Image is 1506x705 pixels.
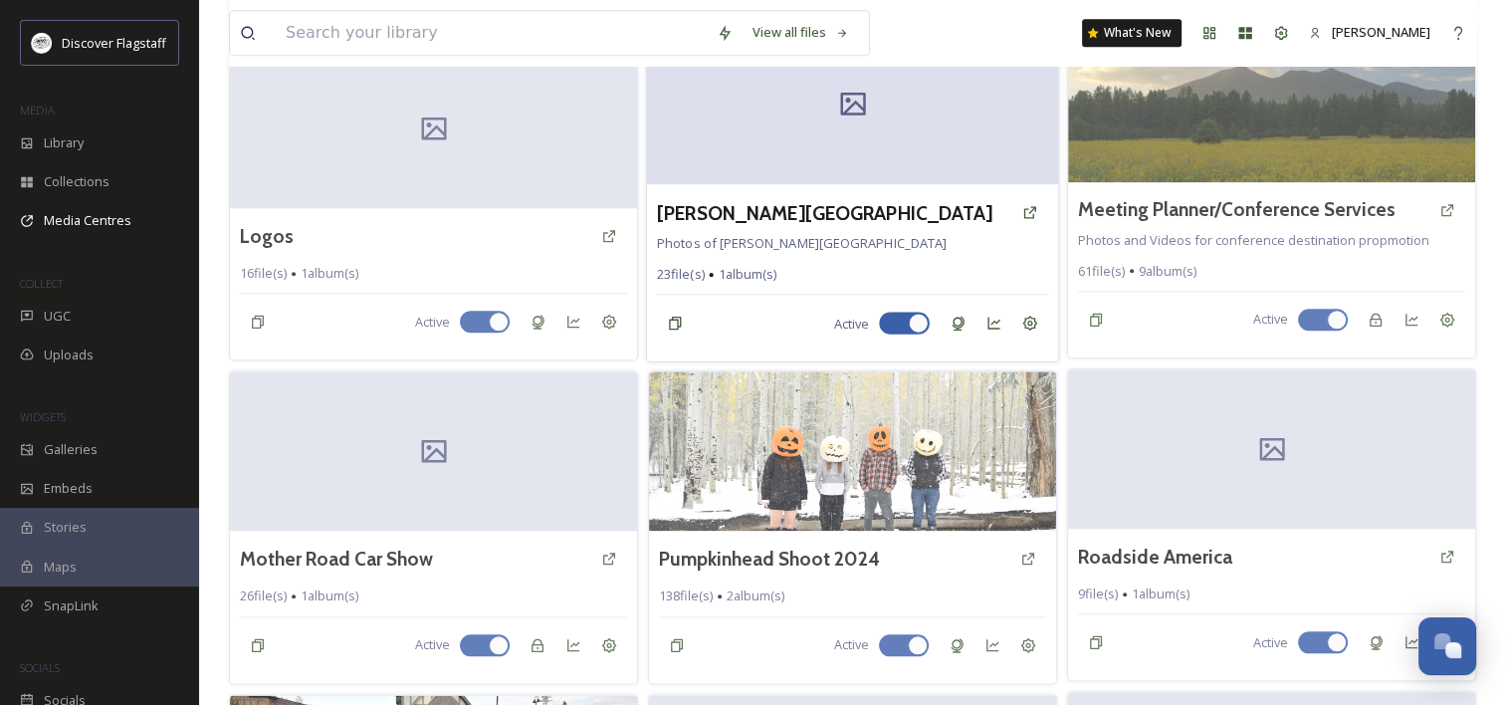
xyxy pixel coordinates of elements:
[1068,23,1475,182] img: f0abac01-75b5-40c8-bb15-f56499e86b34.jpg
[1418,617,1476,675] button: Open Chat
[1132,585,1189,603] span: 1 album(s)
[44,211,131,230] span: Media Centres
[44,346,94,364] span: Uploads
[32,33,52,53] img: Untitled%20design%20(1).png
[240,587,287,605] span: 26 file(s)
[44,440,98,459] span: Galleries
[659,545,880,574] a: Pumpkinhead Shoot 2024
[44,518,87,537] span: Stories
[1253,310,1288,329] span: Active
[44,558,77,577] span: Maps
[1078,543,1232,572] a: Roadside America
[20,409,66,424] span: WIDGETS
[44,596,99,615] span: SnapLink
[657,198,992,227] a: [PERSON_NAME][GEOGRAPHIC_DATA]
[834,314,869,333] span: Active
[44,133,84,152] span: Library
[657,265,704,284] span: 23 file(s)
[1332,23,1430,41] span: [PERSON_NAME]
[44,307,71,326] span: UGC
[415,635,450,654] span: Active
[719,265,777,284] span: 1 album(s)
[240,264,287,283] span: 16 file(s)
[1078,231,1429,249] span: Photos and Videos for conference destination propmotion
[1299,13,1440,52] a: [PERSON_NAME]
[727,587,784,605] span: 2 album(s)
[1078,262,1125,281] span: 61 file(s)
[415,313,450,332] span: Active
[240,545,433,574] a: Mother Road Car Show
[1082,19,1182,47] a: What's New
[649,371,1056,531] img: DSC_0540.JPG
[44,479,93,498] span: Embeds
[1078,195,1396,224] a: Meeting Planner/Conference Services
[743,13,859,52] a: View all files
[657,234,947,252] span: Photos of [PERSON_NAME][GEOGRAPHIC_DATA]
[1253,633,1288,652] span: Active
[1139,262,1196,281] span: 9 album(s)
[301,587,358,605] span: 1 album(s)
[20,276,63,291] span: COLLECT
[62,34,166,52] span: Discover Flagstaff
[301,264,358,283] span: 1 album(s)
[834,635,869,654] span: Active
[20,660,60,675] span: SOCIALS
[20,103,55,117] span: MEDIA
[659,587,713,605] span: 138 file(s)
[1078,585,1118,603] span: 9 file(s)
[44,172,109,191] span: Collections
[276,11,707,55] input: Search your library
[240,222,294,251] a: Logos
